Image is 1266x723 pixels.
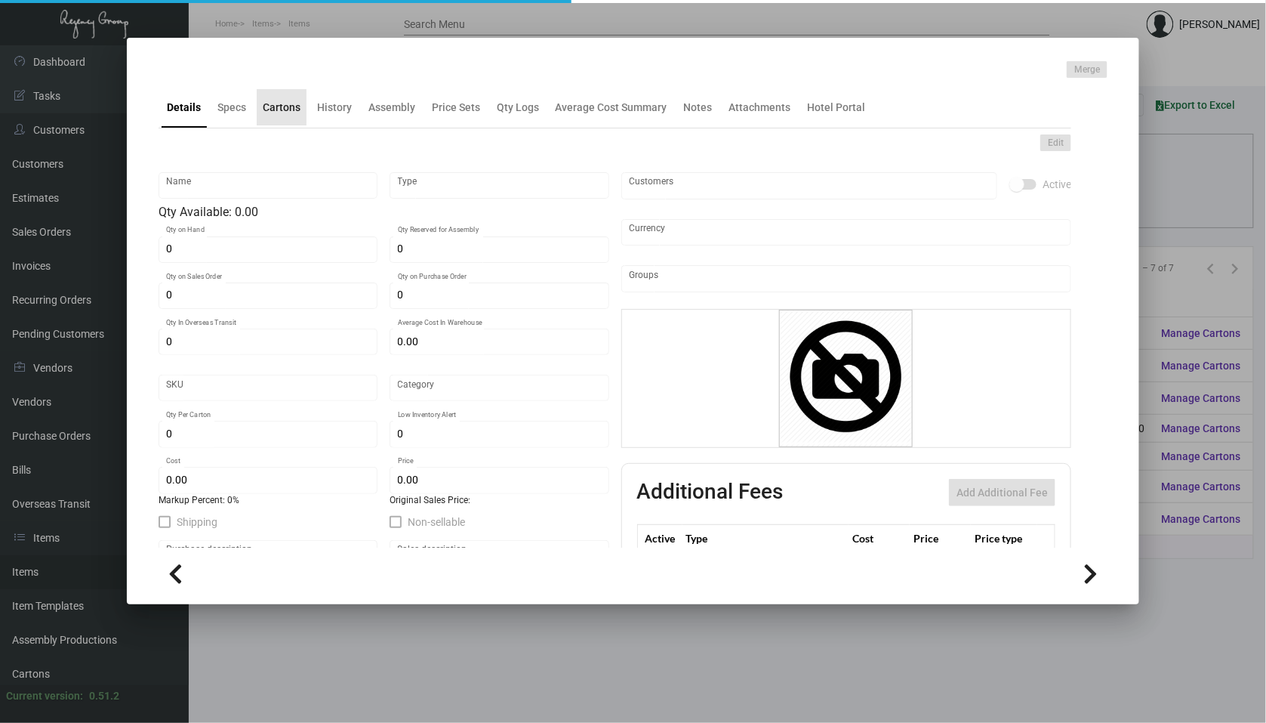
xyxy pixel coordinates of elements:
[89,688,119,704] div: 0.51.2
[910,525,971,552] th: Price
[1040,134,1071,151] button: Edit
[317,100,352,116] div: History
[408,513,465,531] span: Non-sellable
[684,100,713,116] div: Notes
[949,479,1055,506] button: Add Additional Fee
[637,525,682,552] th: Active
[849,525,910,552] th: Cost
[368,100,415,116] div: Assembly
[263,100,300,116] div: Cartons
[956,487,1048,499] span: Add Additional Fee
[629,180,990,192] input: Add new..
[1067,61,1107,78] button: Merge
[682,525,849,552] th: Type
[637,479,784,506] h2: Additional Fees
[1043,175,1071,193] span: Active
[177,513,217,531] span: Shipping
[729,100,791,116] div: Attachments
[432,100,480,116] div: Price Sets
[159,203,609,221] div: Qty Available: 0.00
[1074,63,1100,76] span: Merge
[217,100,246,116] div: Specs
[167,100,201,116] div: Details
[629,273,1064,285] input: Add new..
[1048,137,1064,150] span: Edit
[808,100,866,116] div: Hotel Portal
[556,100,667,116] div: Average Cost Summary
[497,100,539,116] div: Qty Logs
[6,688,83,704] div: Current version:
[971,525,1037,552] th: Price type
